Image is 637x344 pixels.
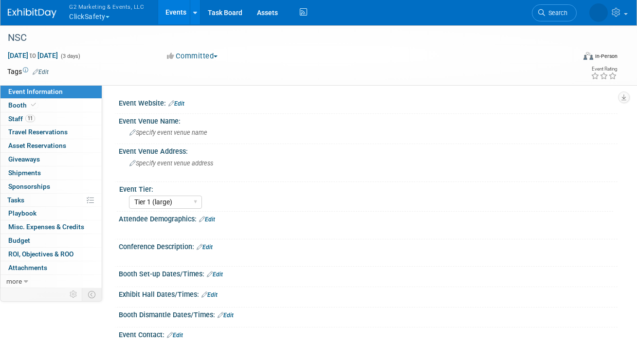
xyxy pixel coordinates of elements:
div: Conference Description: [119,239,618,252]
td: Toggle Event Tabs [82,288,102,301]
span: Giveaways [8,155,40,163]
span: Specify event venue address [129,160,213,167]
span: Attachments [8,264,47,272]
span: Misc. Expenses & Credits [8,223,84,231]
img: Format-Inperson.png [583,52,593,60]
a: Staff11 [0,112,102,126]
a: Attachments [0,261,102,274]
i: Booth reservation complete [31,102,36,108]
span: 11 [25,115,35,122]
span: Event Information [8,88,63,95]
span: ROI, Objectives & ROO [8,250,73,258]
div: Event Venue Address: [119,144,618,156]
a: Edit [33,69,49,75]
td: Personalize Event Tab Strip [65,288,82,301]
span: Tasks [7,196,24,204]
a: Giveaways [0,153,102,166]
a: Event Information [0,85,102,98]
div: Booth Set-up Dates/Times: [119,267,618,279]
a: ROI, Objectives & ROO [0,248,102,261]
a: Edit [199,216,215,223]
div: Attendee Demographics: [119,212,618,224]
a: Budget [0,234,102,247]
span: Travel Reservations [8,128,68,136]
a: Edit [168,100,184,107]
a: Booth [0,99,102,112]
a: Tasks [0,194,102,207]
span: Playbook [8,209,36,217]
button: Committed [164,51,221,61]
span: more [6,277,22,285]
div: Exhibit Hall Dates/Times: [119,287,618,300]
div: Event Venue Name: [119,114,618,126]
span: Specify event venue name [129,129,207,136]
img: Nora McQuillan [589,3,608,22]
span: G2 Marketing & Events, LLC [69,1,144,12]
a: Misc. Expenses & Credits [0,220,102,234]
a: Travel Reservations [0,126,102,139]
span: Sponsorships [8,182,50,190]
a: more [0,275,102,288]
span: Asset Reservations [8,142,66,149]
span: to [28,52,37,59]
div: Event Rating [591,67,617,72]
div: Event Website: [119,96,618,109]
div: In-Person [595,53,618,60]
a: Shipments [0,166,102,180]
a: Edit [201,291,218,298]
a: Playbook [0,207,102,220]
a: Edit [167,332,183,339]
div: NSC [4,29,565,47]
span: (3 days) [60,53,80,59]
img: ExhibitDay [8,8,56,18]
span: [DATE] [DATE] [7,51,58,60]
div: Booth Dismantle Dates/Times: [119,308,618,320]
a: Search [532,4,577,21]
span: Shipments [8,169,41,177]
div: Event Tier: [119,182,613,194]
a: Edit [207,271,223,278]
span: Booth [8,101,38,109]
div: Event Format [528,51,618,65]
a: Sponsorships [0,180,102,193]
span: Budget [8,236,30,244]
a: Edit [218,312,234,319]
div: Event Contact: [119,327,618,340]
span: Search [545,9,567,17]
a: Asset Reservations [0,139,102,152]
span: Staff [8,115,35,123]
td: Tags [7,67,49,76]
a: Edit [197,244,213,251]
